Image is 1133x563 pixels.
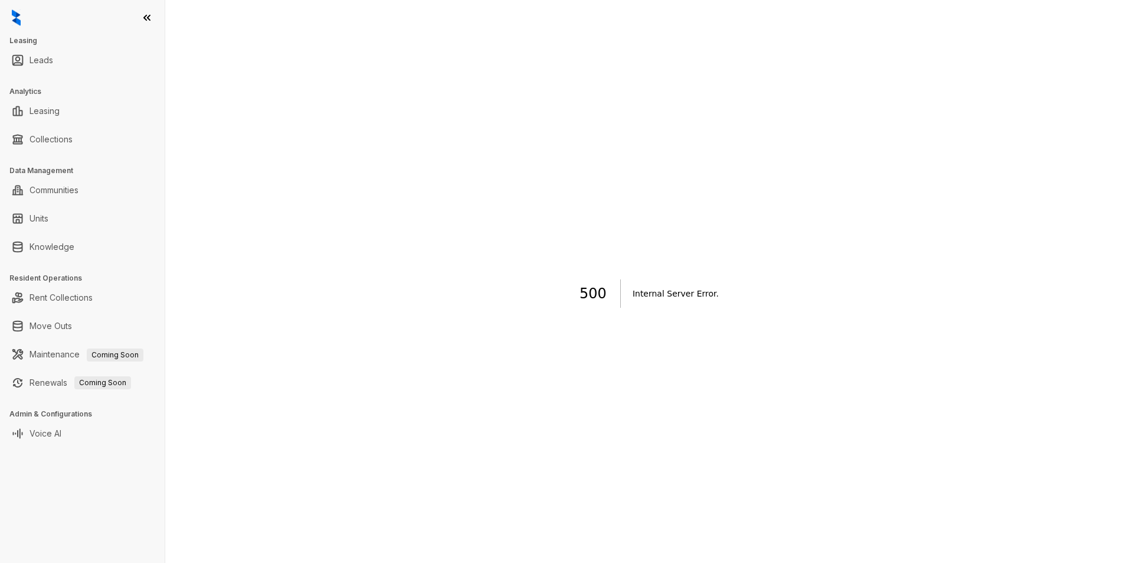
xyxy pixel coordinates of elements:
[30,99,60,123] a: Leasing
[12,9,21,26] img: logo
[30,371,131,395] a: RenewalsComing Soon
[30,48,53,72] a: Leads
[579,279,621,308] h1: 500
[30,286,93,310] a: Rent Collections
[2,343,162,366] li: Maintenance
[9,35,165,46] h3: Leasing
[30,314,72,338] a: Move Outs
[2,128,162,151] li: Collections
[633,285,719,302] h2: Internal Server Error .
[30,235,74,259] a: Knowledge
[2,286,162,310] li: Rent Collections
[9,273,165,284] h3: Resident Operations
[30,207,48,230] a: Units
[9,165,165,176] h3: Data Management
[2,99,162,123] li: Leasing
[2,422,162,445] li: Voice AI
[2,235,162,259] li: Knowledge
[30,128,73,151] a: Collections
[87,349,143,362] span: Coming Soon
[30,178,78,202] a: Communities
[2,48,162,72] li: Leads
[74,376,131,389] span: Coming Soon
[2,371,162,395] li: Renewals
[2,178,162,202] li: Communities
[9,409,165,419] h3: Admin & Configurations
[30,422,61,445] a: Voice AI
[2,207,162,230] li: Units
[2,314,162,338] li: Move Outs
[9,86,165,97] h3: Analytics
